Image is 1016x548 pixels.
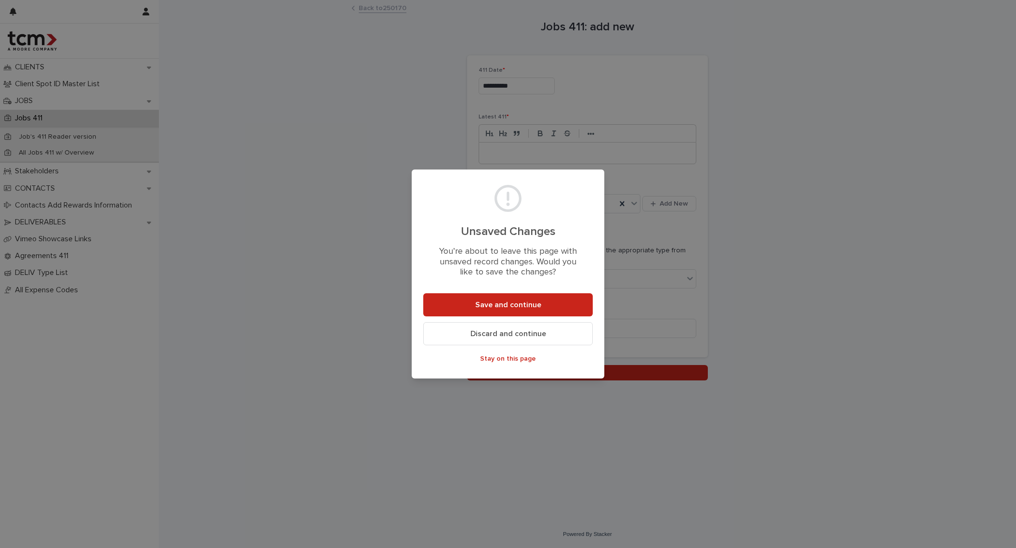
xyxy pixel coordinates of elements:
[435,247,581,278] p: You’re about to leave this page with unsaved record changes. Would you like to save the changes?
[480,355,536,362] span: Stay on this page
[435,225,581,239] h2: Unsaved Changes
[475,301,541,309] span: Save and continue
[470,330,546,338] span: Discard and continue
[423,351,593,366] button: Stay on this page
[423,293,593,316] button: Save and continue
[423,322,593,345] button: Discard and continue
